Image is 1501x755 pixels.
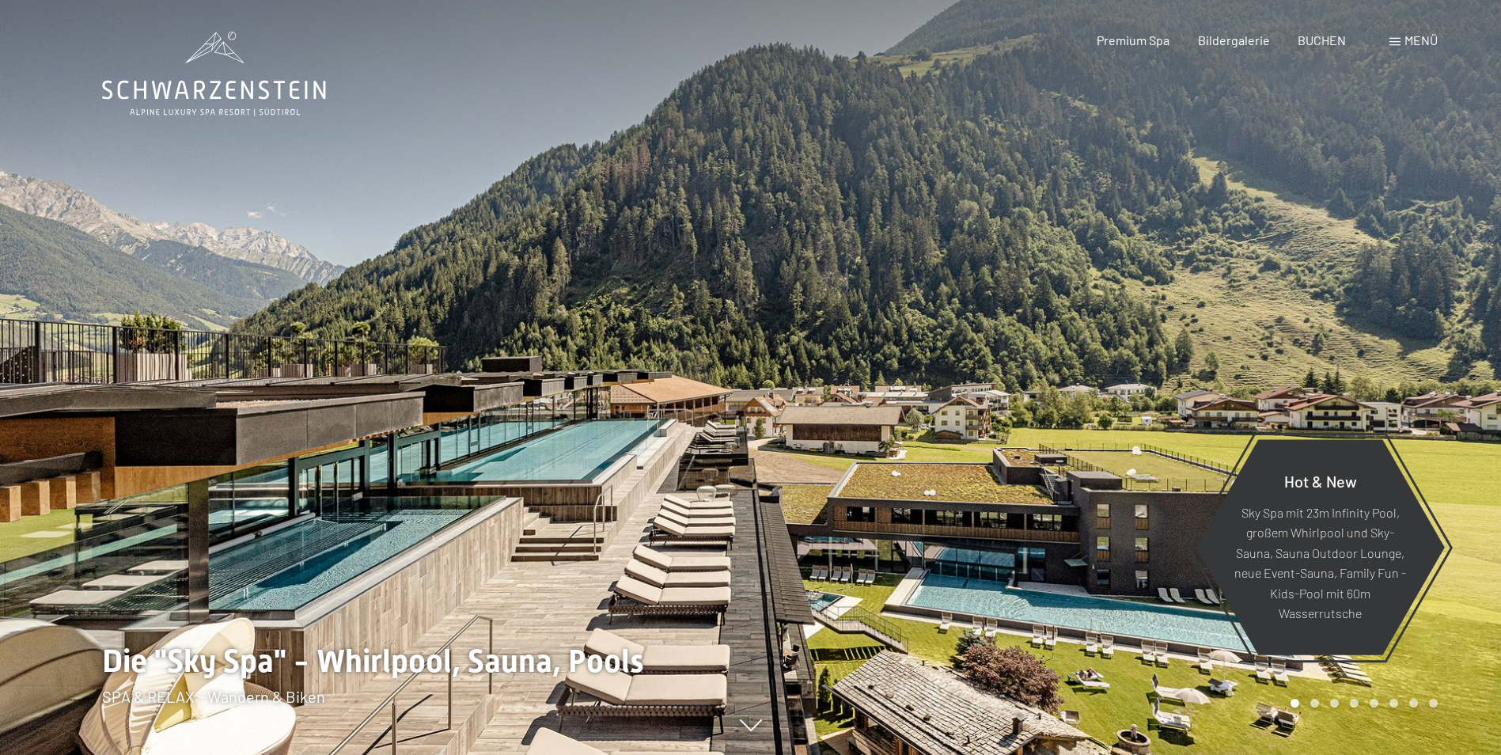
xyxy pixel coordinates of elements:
div: Carousel Page 2 [1310,699,1319,708]
a: Premium Spa [1097,32,1169,47]
div: Carousel Page 1 (Current Slide) [1291,699,1299,708]
div: Carousel Pagination [1285,699,1438,708]
span: Hot & New [1284,471,1357,490]
div: Carousel Page 7 [1409,699,1418,708]
p: Sky Spa mit 23m Infinity Pool, großem Whirlpool und Sky-Sauna, Sauna Outdoor Lounge, neue Event-S... [1234,502,1406,624]
div: Carousel Page 5 [1370,699,1378,708]
div: Carousel Page 3 [1330,699,1339,708]
div: Carousel Page 8 [1429,699,1438,708]
a: BUCHEN [1298,32,1346,47]
a: Hot & New Sky Spa mit 23m Infinity Pool, großem Whirlpool und Sky-Sauna, Sauna Outdoor Lounge, ne... [1195,438,1446,656]
a: Bildergalerie [1198,32,1270,47]
div: Carousel Page 6 [1389,699,1398,708]
span: Menü [1404,32,1438,47]
div: Carousel Page 4 [1350,699,1359,708]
